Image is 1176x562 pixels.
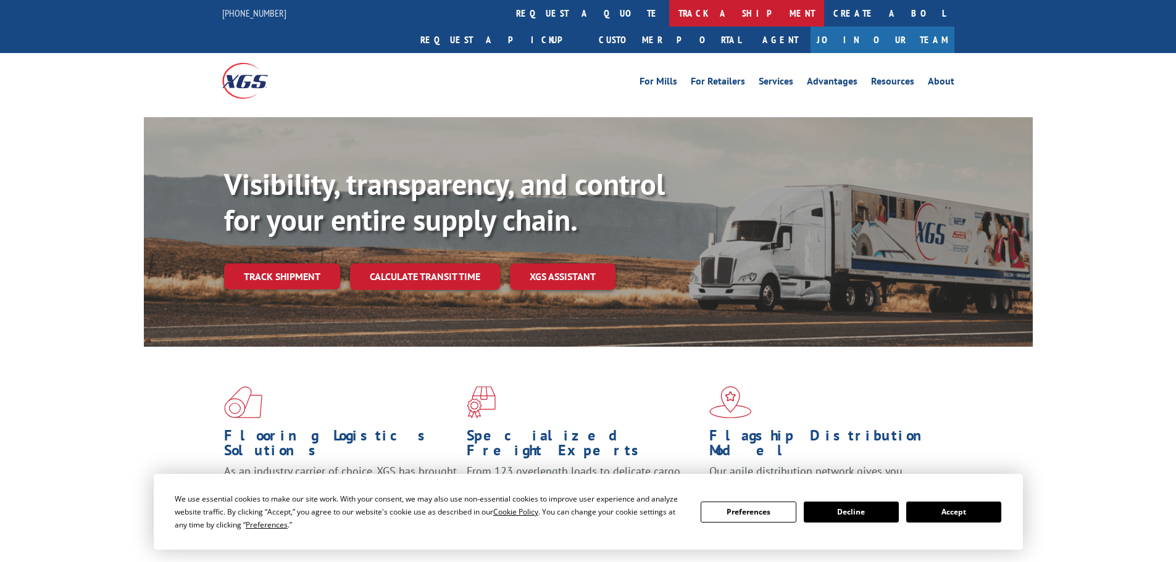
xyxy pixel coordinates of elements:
a: [PHONE_NUMBER] [222,7,286,19]
a: Advantages [807,76,857,90]
a: Agent [750,27,811,53]
a: Request a pickup [411,27,590,53]
span: As an industry carrier of choice, XGS has brought innovation and dedication to flooring logistics... [224,464,457,508]
a: Calculate transit time [350,263,500,290]
span: Preferences [246,519,288,530]
h1: Specialized Freight Experts [467,428,700,464]
a: Customer Portal [590,27,750,53]
a: For Mills [640,76,677,90]
h1: Flagship Distribution Model [709,428,943,464]
a: Track shipment [224,263,340,289]
p: From 123 overlength loads to delicate cargo, our experienced staff knows the best way to move you... [467,464,700,519]
div: We use essential cookies to make our site work. With your consent, we may also use non-essential ... [175,492,686,531]
button: Preferences [701,502,796,523]
button: Decline [804,502,899,523]
a: About [928,76,954,90]
button: Accept [906,502,1001,523]
b: Visibility, transparency, and control for your entire supply chain. [224,165,665,239]
a: For Retailers [691,76,745,90]
a: Services [759,76,793,90]
img: xgs-icon-flagship-distribution-model-red [709,386,752,418]
a: Resources [871,76,914,90]
span: Our agile distribution network gives you nationwide inventory management on demand. [709,464,936,493]
a: Join Our Team [811,27,954,53]
div: Cookie Consent Prompt [154,474,1023,550]
h1: Flooring Logistics Solutions [224,428,457,464]
span: Cookie Policy [493,506,538,517]
img: xgs-icon-focused-on-flooring-red [467,386,496,418]
img: xgs-icon-total-supply-chain-intelligence-red [224,386,262,418]
a: XGS ASSISTANT [510,263,615,290]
